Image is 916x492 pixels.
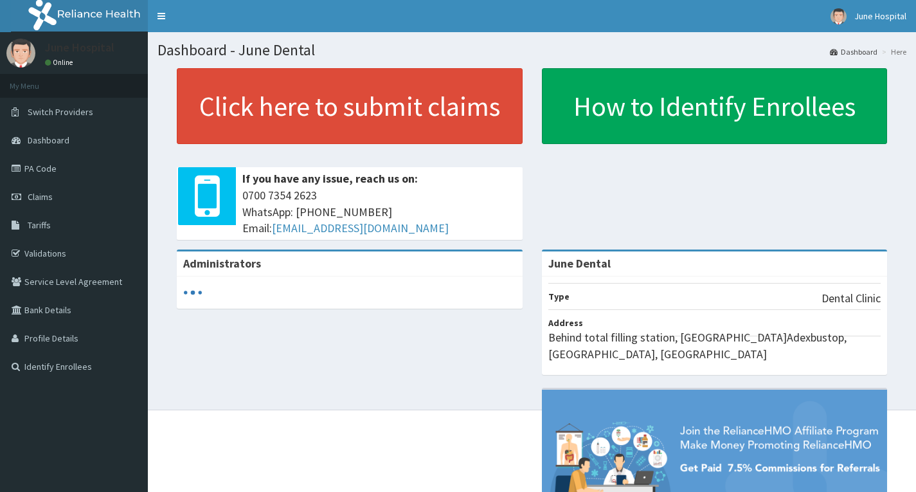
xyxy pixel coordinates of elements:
b: Administrators [183,256,261,271]
p: Behind total filling station, [GEOGRAPHIC_DATA]Adexbustop,[GEOGRAPHIC_DATA], [GEOGRAPHIC_DATA] [548,329,881,362]
span: Tariffs [28,219,51,231]
a: Dashboard [830,46,877,57]
span: Claims [28,191,53,203]
img: User Image [6,39,35,68]
img: User Image [831,8,847,24]
a: [EMAIL_ADDRESS][DOMAIN_NAME] [272,221,449,235]
a: Click here to submit claims [177,68,523,144]
svg: audio-loading [183,283,202,302]
h1: Dashboard - June Dental [157,42,906,59]
strong: June Dental [548,256,611,271]
p: Dental Clinic [822,290,881,307]
span: June Hospital [854,10,906,22]
p: June Hospital [45,42,114,53]
b: Address [548,317,583,329]
span: Dashboard [28,134,69,146]
span: 0700 7354 2623 WhatsApp: [PHONE_NUMBER] Email: [242,187,516,237]
span: Switch Providers [28,106,93,118]
li: Here [879,46,906,57]
a: Online [45,58,76,67]
a: How to Identify Enrollees [542,68,888,144]
b: Type [548,291,570,302]
b: If you have any issue, reach us on: [242,171,418,186]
